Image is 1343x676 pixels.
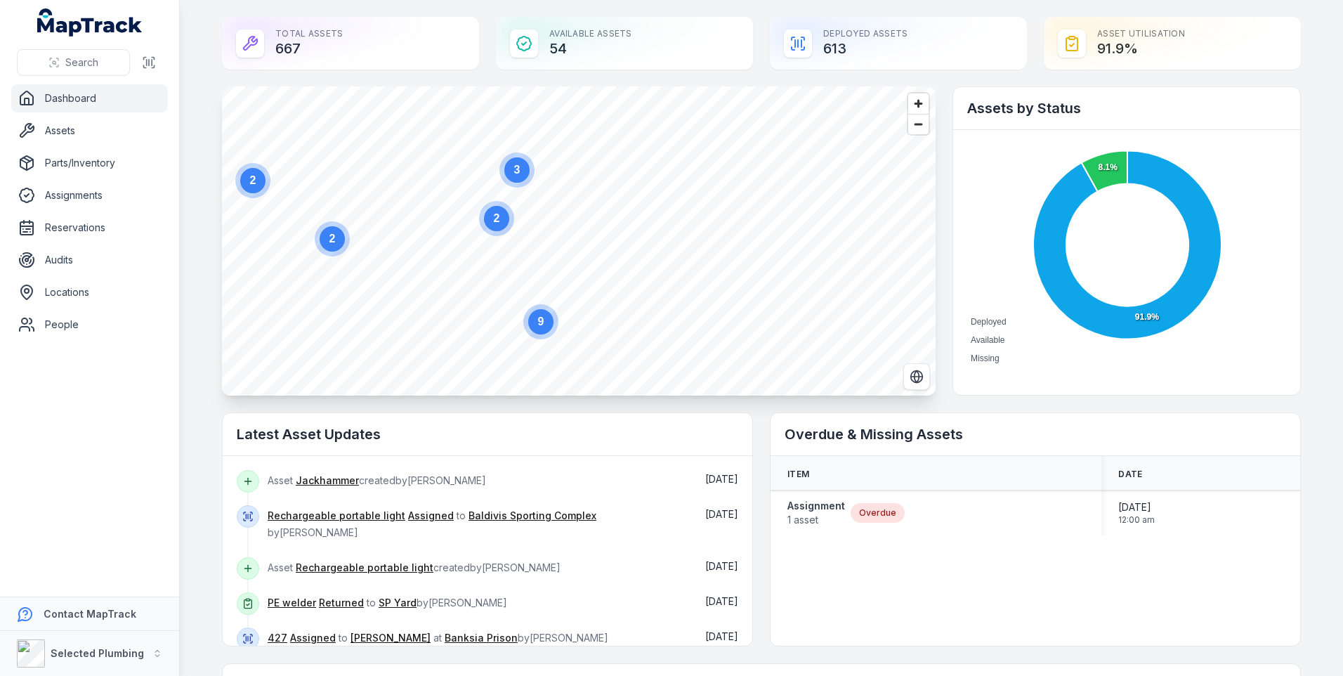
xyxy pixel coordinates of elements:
[705,630,738,642] span: [DATE]
[11,246,168,274] a: Audits
[705,560,738,572] time: 16/09/2025, 7:32:48 am
[787,499,845,527] a: Assignment1 asset
[268,631,287,645] a: 427
[408,509,454,523] a: Assigned
[971,317,1007,327] span: Deployed
[268,561,561,573] span: Asset created by [PERSON_NAME]
[268,509,405,523] a: Rechargeable portable light
[11,311,168,339] a: People
[908,114,929,134] button: Zoom out
[268,509,596,538] span: to by [PERSON_NAME]
[787,469,809,480] span: Item
[11,214,168,242] a: Reservations
[1118,500,1155,514] span: [DATE]
[538,316,544,327] text: 9
[469,509,596,523] a: Baldivis Sporting Complex
[379,596,417,610] a: SP Yard
[268,597,507,609] span: to by [PERSON_NAME]
[268,596,316,610] a: PE welder
[290,631,336,645] a: Assigned
[705,508,738,520] span: [DATE]
[1118,514,1155,526] span: 12:00 am
[11,117,168,145] a: Assets
[851,503,905,523] div: Overdue
[705,630,738,642] time: 15/09/2025, 12:57:11 pm
[971,335,1004,345] span: Available
[222,86,936,396] canvas: Map
[268,474,486,486] span: Asset created by [PERSON_NAME]
[705,508,738,520] time: 16/09/2025, 7:37:59 am
[237,424,738,444] h2: Latest Asset Updates
[494,212,500,224] text: 2
[1118,500,1155,526] time: 10/09/2025, 12:00:00 am
[903,363,930,390] button: Switch to Satellite View
[705,595,738,607] span: [DATE]
[296,474,359,488] a: Jackhammer
[785,424,1286,444] h2: Overdue & Missing Assets
[51,647,144,659] strong: Selected Plumbing
[37,8,143,37] a: MapTrack
[787,499,845,513] strong: Assignment
[705,595,738,607] time: 15/09/2025, 2:12:18 pm
[329,233,336,245] text: 2
[11,181,168,209] a: Assignments
[17,49,130,76] button: Search
[787,513,845,527] span: 1 asset
[65,56,98,70] span: Search
[268,632,608,644] span: to at by [PERSON_NAME]
[319,596,364,610] a: Returned
[514,164,520,176] text: 3
[908,93,929,114] button: Zoom in
[44,608,136,620] strong: Contact MapTrack
[705,473,738,485] span: [DATE]
[705,473,738,485] time: 16/09/2025, 9:45:42 am
[1118,469,1142,480] span: Date
[351,631,431,645] a: [PERSON_NAME]
[705,560,738,572] span: [DATE]
[967,98,1286,118] h2: Assets by Status
[11,278,168,306] a: Locations
[296,561,433,575] a: Rechargeable portable light
[250,174,256,186] text: 2
[11,149,168,177] a: Parts/Inventory
[971,353,1000,363] span: Missing
[11,84,168,112] a: Dashboard
[445,631,518,645] a: Banksia Prison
